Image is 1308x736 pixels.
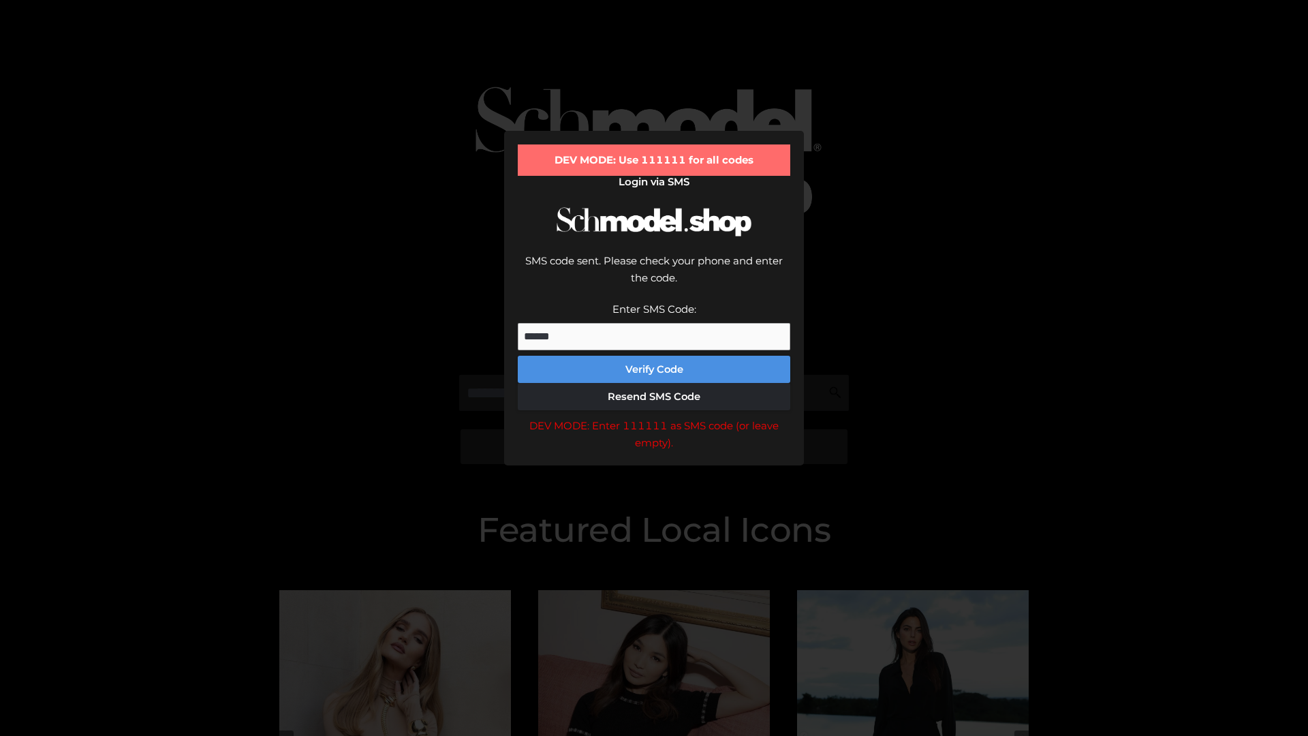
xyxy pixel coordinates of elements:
img: Schmodel Logo [552,195,756,249]
div: DEV MODE: Use 111111 for all codes [518,144,790,176]
label: Enter SMS Code: [612,303,696,316]
button: Verify Code [518,356,790,383]
h2: Login via SMS [518,176,790,188]
div: SMS code sent. Please check your phone and enter the code. [518,252,790,301]
div: DEV MODE: Enter 111111 as SMS code (or leave empty). [518,417,790,452]
button: Resend SMS Code [518,383,790,410]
